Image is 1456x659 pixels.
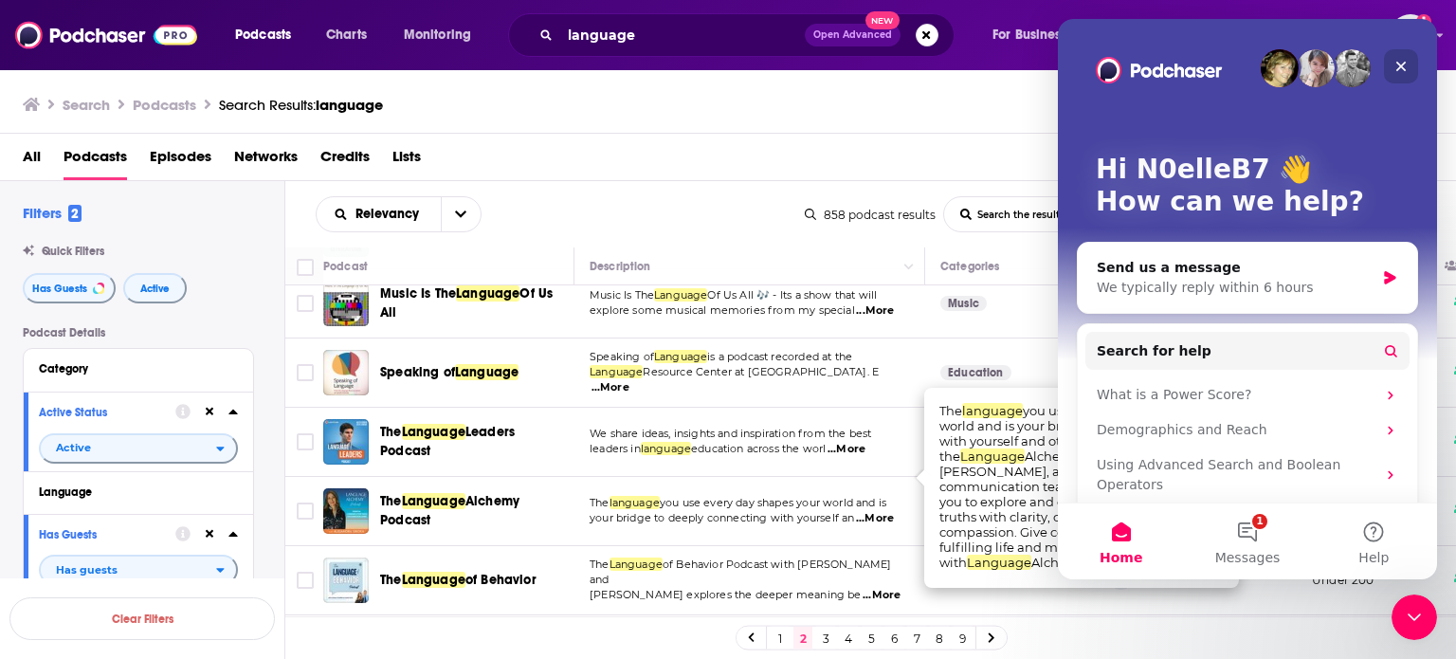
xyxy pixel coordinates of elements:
[15,17,197,53] a: Podchaser - Follow, Share and Rate Podcasts
[402,572,465,588] span: Language
[590,255,650,278] div: Description
[123,273,187,303] button: Active
[930,627,949,650] a: 8
[23,273,116,303] button: Has Guests
[56,443,91,453] span: Active
[316,196,482,232] h2: Choose List sort
[865,11,900,29] span: New
[884,627,903,650] a: 6
[23,326,254,339] p: Podcast Details
[940,296,987,311] a: Music
[1312,572,1374,588] p: Under 200
[219,96,383,114] div: Search Results:
[828,442,865,457] span: ...More
[234,141,298,180] a: Networks
[23,204,82,222] h2: Filters
[326,22,367,48] span: Charts
[380,572,402,588] span: The
[380,364,455,380] span: Speaking of
[856,303,894,319] span: ...More
[1390,14,1431,56] button: Show profile menu
[1416,14,1431,29] svg: Add a profile image
[590,288,654,302] span: Music Is The
[691,442,826,455] span: education across the worl
[323,281,369,326] img: Music Is The Language Of Us All
[1390,14,1431,56] img: User Profile
[39,480,238,503] button: Language
[979,20,1091,50] button: open menu
[9,597,275,640] button: Clear Filters
[939,403,962,418] span: The
[654,350,707,363] span: Language
[39,406,163,419] div: Active Status
[707,350,852,363] span: is a podcast recorded at the
[323,488,369,534] img: The Language Alchemy Podcast
[380,424,515,459] span: Leaders Podcast
[771,627,790,650] a: 1
[1392,595,1437,640] iframe: Intercom live chat
[323,350,369,395] img: Speaking of Language
[907,627,926,650] a: 7
[39,362,226,375] div: Category
[133,96,196,114] h3: Podcasts
[380,284,568,322] a: Music Is TheLanguageOf Us All
[68,205,82,222] span: 2
[953,627,972,650] a: 9
[1058,19,1437,579] iframe: Intercom live chat
[960,448,1025,464] span: Language
[590,442,641,455] span: leaders in
[940,255,999,278] div: Categories
[150,141,211,180] span: Episodes
[323,558,369,603] a: The Language of Behavior
[32,284,87,294] span: Has Guests
[402,493,465,509] span: Language
[297,295,314,312] span: Toggle select row
[380,423,568,461] a: TheLanguageLeaders Podcast
[862,627,881,650] a: 5
[380,492,568,530] a: TheLanguageAlchemy Podcast
[64,141,127,180] a: Podcasts
[42,245,104,258] span: Quick Filters
[317,208,441,221] button: open menu
[380,424,402,440] span: The
[323,255,368,278] div: Podcast
[441,197,481,231] button: open menu
[590,496,610,509] span: The
[39,433,238,464] button: open menu
[219,96,383,114] a: Search Results:language
[23,141,41,180] a: All
[380,363,519,382] a: Speaking ofLanguage
[323,419,369,465] a: The Language Leaders Podcast
[591,380,629,395] span: ...More
[590,558,891,586] span: of Behavior Podcast with [PERSON_NAME] and
[297,572,314,589] span: Toggle select row
[962,403,1023,418] span: language
[813,30,892,40] span: Open Advanced
[816,627,835,650] a: 3
[380,285,553,320] span: Of Us All
[380,493,519,528] span: Alchemy Podcast
[898,256,920,279] button: Column Actions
